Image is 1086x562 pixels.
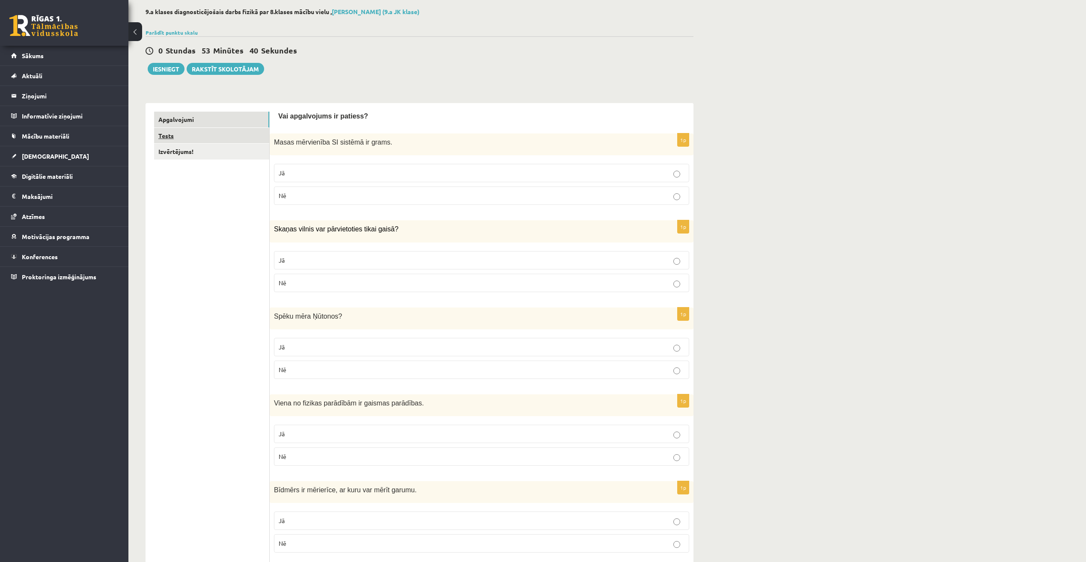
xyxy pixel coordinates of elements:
a: Digitālie materiāli [11,166,118,186]
a: Informatīvie ziņojumi [11,106,118,126]
h2: 9.a klases diagnosticējošais darbs fizikā par 8.klases mācību vielu , [146,8,693,15]
span: Nē [279,366,286,373]
input: Jā [673,345,680,352]
a: Proktoringa izmēģinājums [11,267,118,287]
legend: Ziņojumi [22,86,118,106]
span: Nē [279,279,286,287]
span: Skaņas vilnis var pārvietoties tikai gaisā? [274,225,399,233]
span: 53 [202,45,210,55]
a: Atzīmes [11,207,118,226]
a: Konferences [11,247,118,266]
legend: Maksājumi [22,186,118,206]
span: Aktuāli [22,72,42,80]
p: 1p [677,394,689,408]
p: 1p [677,133,689,147]
span: [DEMOGRAPHIC_DATA] [22,152,89,160]
a: Maksājumi [11,186,118,206]
span: 0 [158,45,163,55]
span: Motivācijas programma [22,233,89,240]
span: Nē [279,192,286,199]
input: Nē [673,454,680,461]
span: Stundas [166,45,196,55]
a: [PERSON_NAME] (9.a JK klase) [332,8,420,15]
p: 1p [677,481,689,494]
input: Nē [673,281,680,287]
span: Sekundes [261,45,297,55]
span: Jā [279,169,285,177]
a: Rakstīt skolotājam [187,63,264,75]
input: Nē [673,367,680,374]
span: Minūtes [213,45,244,55]
span: Masas mērvienība SI sistēmā ir grams. [274,139,393,146]
span: Nē [279,539,286,547]
span: Jā [279,256,285,264]
span: Mācību materiāli [22,132,69,140]
a: [DEMOGRAPHIC_DATA] [11,146,118,166]
span: Spēku mēra Ņūtonos [274,313,338,320]
input: Jā [673,518,680,525]
a: Rīgas 1. Tālmācības vidusskola [9,15,78,36]
span: Digitālie materiāli [22,172,73,180]
span: Jā [279,517,285,524]
input: Nē [673,193,680,200]
a: Sākums [11,46,118,65]
a: Mācību materiāli [11,126,118,146]
span: Sākums [22,52,44,59]
a: Motivācijas programma [11,227,118,246]
a: Ziņojumi [11,86,118,106]
input: Jā [673,258,680,265]
span: Proktoringa izmēģinājums [22,273,96,281]
a: Aktuāli [11,66,118,86]
input: Jā [673,432,680,438]
input: Nē [673,541,680,548]
p: 1p [677,220,689,234]
span: Jā [279,430,285,438]
a: Izvērtējums! [154,144,269,160]
input: Jā [673,171,680,177]
a: Tests [154,128,269,144]
span: Viena no fizikas parādībām ir gaismas parādības. [274,399,424,407]
button: Iesniegt [148,63,184,75]
span: 40 [250,45,258,55]
span: Vai apgalvojums ir patiess? [278,112,368,120]
span: Atzīmes [22,213,45,220]
legend: Informatīvie ziņojumi [22,106,118,126]
span: Nē [279,453,286,460]
a: Apgalvojumi [154,112,269,127]
span: ? [338,313,342,320]
span: Konferences [22,253,58,260]
span: Jā [279,343,285,351]
p: 1p [677,307,689,321]
span: Bīdmērs ir mērierīce, ar kuru var mērīt garumu. [274,486,417,494]
a: Parādīt punktu skalu [146,29,198,36]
